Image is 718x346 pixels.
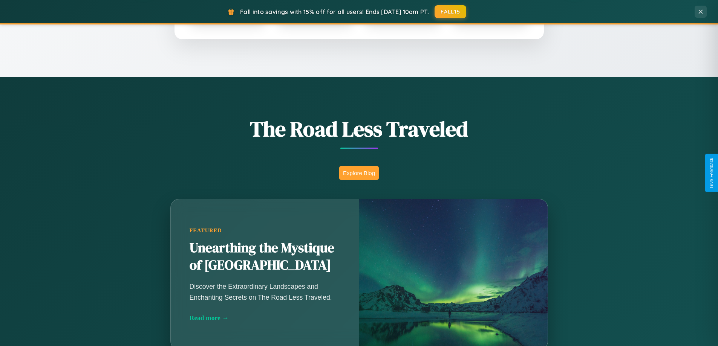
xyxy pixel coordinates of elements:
button: Explore Blog [339,166,379,180]
p: Discover the Extraordinary Landscapes and Enchanting Secrets on The Road Less Traveled. [190,281,340,302]
div: Featured [190,227,340,234]
span: Fall into savings with 15% off for all users! Ends [DATE] 10am PT. [240,8,429,15]
button: FALL15 [435,5,466,18]
h2: Unearthing the Mystique of [GEOGRAPHIC_DATA] [190,239,340,274]
h1: The Road Less Traveled [133,114,585,143]
div: Read more → [190,314,340,322]
div: Give Feedback [709,158,714,188]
